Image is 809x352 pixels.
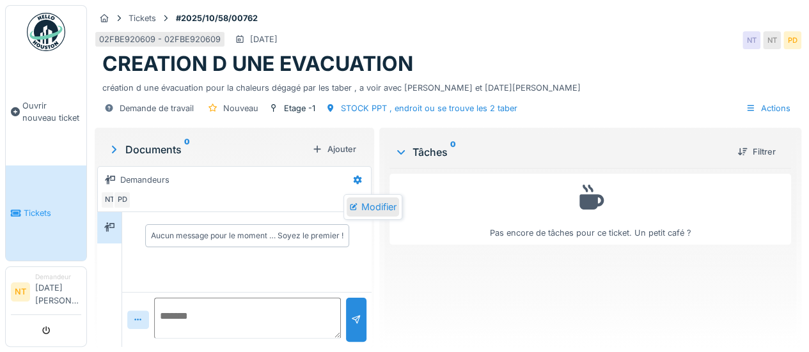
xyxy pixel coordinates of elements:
div: Aucun message pour le moment … Soyez le premier ! [151,230,343,241]
div: NT [100,191,118,209]
div: Actions [740,99,796,118]
div: Tâches [395,144,727,160]
div: Demandeur [35,272,81,282]
div: Tickets [129,12,156,24]
div: Demandeurs [120,174,169,186]
li: NT [11,282,30,302]
h1: CREATION D UNE EVACUATION [102,52,413,76]
span: Ouvrir nouveau ticket [22,100,81,124]
div: Modifier [347,197,399,217]
div: [DATE] [250,33,278,45]
div: PD [783,31,801,49]
div: NT [742,31,760,49]
div: Nouveau [223,102,258,114]
div: Ajouter [307,141,361,158]
sup: 0 [184,142,190,157]
div: 02FBE920609 - 02FBE920609 [99,33,221,45]
div: Filtrer [732,143,781,160]
img: Badge_color-CXgf-gQk.svg [27,13,65,51]
strong: #2025/10/58/00762 [171,12,263,24]
sup: 0 [450,144,456,160]
div: Demande de travail [120,102,194,114]
li: [DATE][PERSON_NAME] [35,272,81,312]
div: STOCK PPT , endroit ou se trouve les 2 taber [341,102,517,114]
div: création d une évacuation pour la chaleurs dégagé par les taber , a voir avec [PERSON_NAME] et [D... [102,77,794,94]
div: NT [763,31,781,49]
div: Pas encore de tâches pour ce ticket. Un petit café ? [398,180,783,239]
div: Etage -1 [284,102,315,114]
span: Tickets [24,207,81,219]
div: Documents [107,142,307,157]
div: PD [113,191,131,209]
